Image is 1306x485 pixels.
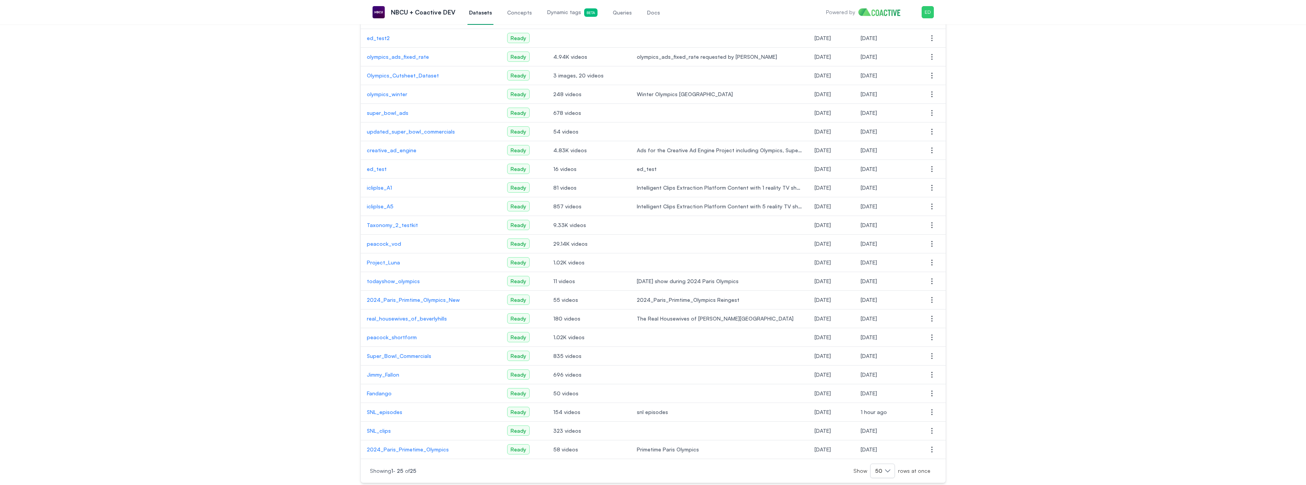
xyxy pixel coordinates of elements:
span: 1 [391,467,393,474]
span: Wednesday, March 19, 2025 at 10:22:08 PM UTC [861,203,877,209]
span: 29.14K videos [553,240,625,248]
span: Monday, December 9, 2024 at 11:51:35 PM UTC [861,427,877,434]
a: olympics_winter [367,90,495,98]
span: 1.02K videos [553,334,625,341]
span: 16 videos [553,165,625,173]
span: snl episodes [637,408,803,416]
span: Monday, December 9, 2024 at 11:50:47 PM UTC [861,390,877,396]
span: 50 [875,467,882,475]
p: 2024_Paris_Primtime_Olympics_New [367,296,495,304]
span: Ready [507,313,530,324]
span: 835 videos [553,352,625,360]
a: olympics_ads_fixed_rate [367,53,495,61]
span: Monday, March 17, 2025 at 2:23:49 PM UTC [861,184,877,191]
span: 3 images, 20 videos [553,72,625,79]
span: Dynamic tags [547,8,598,17]
p: Powered by [826,8,855,16]
button: 50 [870,464,895,478]
span: Thursday, November 7, 2024 at 10:52:16 PM UTC [814,371,831,378]
a: SNL_episodes [367,408,495,416]
span: Ready [507,182,530,193]
span: Winter Olympics [GEOGRAPHIC_DATA] [637,90,803,98]
span: Ready [507,332,530,342]
span: Ready [507,220,530,230]
p: SNL_clips [367,427,495,435]
span: Wednesday, June 11, 2025 at 9:18:07 PM UTC [861,371,877,378]
span: 4.83K videos [553,147,625,154]
span: Thursday, December 19, 2024 at 9:22:52 PM UTC [861,315,877,322]
span: 857 videos [553,203,625,210]
span: 54 videos [553,128,625,135]
span: Ready [507,201,530,211]
span: Ready [507,52,530,62]
span: Wednesday, January 8, 2025 at 11:51:25 PM UTC [814,259,831,266]
span: olympics_ads_fixed_rate requested by [PERSON_NAME] [637,53,803,61]
span: [DATE] show during 2024 Paris Olympics [637,277,803,285]
p: NBCU + Coactive DEV [391,8,455,17]
span: 180 videos [553,315,625,322]
span: Monday, December 9, 2024 at 11:51:10 PM UTC [861,353,877,359]
span: Thursday, May 29, 2025 at 9:13:28 PM UTC [861,53,877,60]
p: real_housewives_of_beverlyhills [367,315,495,322]
span: Ads for the Creative Ad Engine Project including Olympics, Super Bowl, Engagement and NBA [637,147,803,154]
span: of [405,467,416,474]
span: 2024_Paris_Primtime_Olympics Reingest [637,296,803,304]
span: Wednesday, July 31, 2024 at 5:01:02 PM UTC [814,446,831,453]
span: 696 videos [553,371,625,379]
span: Wednesday, July 16, 2025 at 8:28:23 PM UTC [861,166,877,172]
a: Taxonomy_2_testkit [367,221,495,229]
span: Sunday, November 10, 2024 at 1:20:49 PM UTC [814,353,831,359]
p: Super_Bowl_Commercials [367,352,495,360]
span: Wednesday, November 27, 2024 at 10:33:28 PM UTC [814,315,831,322]
img: Home [858,8,906,16]
span: 58 videos [553,446,625,453]
span: Wednesday, April 2, 2025 at 6:00:57 PM UTC [861,110,877,116]
span: Ready [507,369,530,380]
span: 11 videos [553,277,625,285]
img: NBCU + Coactive DEV [373,6,385,18]
a: todayshow_olympics [367,277,495,285]
span: 678 videos [553,109,625,117]
p: updated_super_bowl_commercials [367,128,495,135]
span: Thursday, March 27, 2025 at 1:09:11 PM UTC [814,147,831,153]
span: Monday, August 11, 2025 at 4:52:29 PM UTC [861,240,877,247]
span: 323 videos [553,427,625,435]
span: Ready [507,145,530,155]
a: icliplse_A1 [367,184,495,192]
span: 81 videos [553,184,625,192]
span: Sunday, November 3, 2024 at 6:08:53 PM UTC [814,427,831,434]
a: ed_test2 [367,34,495,42]
span: Ready [507,70,530,81]
span: Ready [507,108,530,118]
span: Ready [507,164,530,174]
span: Wednesday, May 28, 2025 at 10:16:08 PM UTC [814,53,831,60]
span: Datasets [469,9,492,16]
a: peacock_shortform [367,334,495,341]
a: Jimmy_Fallon [367,371,495,379]
a: Project_Luna [367,259,495,266]
span: Friday, January 17, 2025 at 4:37:49 AM UTC [861,259,877,266]
span: Monday, March 17, 2025 at 7:27:30 AM UTC [814,184,831,191]
span: Monday, March 17, 2025 at 8:52:36 PM UTC [861,222,877,228]
span: Intelligent Clips Extraction Platform Content with 1 reality TV show [637,184,803,192]
span: 9.33K videos [553,221,625,229]
img: Menu for the logged in user [922,6,934,18]
a: Olympics_Cutsheet_Dataset [367,72,495,79]
span: 50 videos [553,390,625,397]
a: creative_ad_engine [367,147,495,154]
span: Thursday, March 20, 2025 at 7:32:46 PM UTC [814,166,831,172]
span: rows at once [895,467,930,475]
span: Ready [507,407,530,417]
span: Thursday, August 14, 2025 at 5:42:38 PM UTC [861,409,887,415]
span: Intelligent Clips Extraction Platform Content with 5 reality TV shows [637,203,803,210]
span: Monday, November 4, 2024 at 4:52:52 AM UTC [814,409,831,415]
a: super_bowl_ads [367,109,495,117]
